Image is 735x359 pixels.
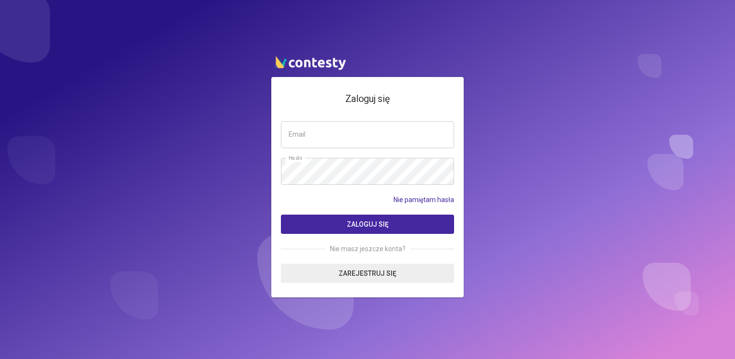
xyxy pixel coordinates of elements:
button: Zaloguj się [281,215,454,234]
img: contesty logo [271,52,348,72]
a: Nie pamiętam hasła [393,194,454,205]
span: Nie masz jeszcze konta? [325,244,410,254]
span: Zaloguj się [347,220,389,228]
h4: Zaloguj się [281,91,454,106]
a: Zarejestruj się [281,264,454,283]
